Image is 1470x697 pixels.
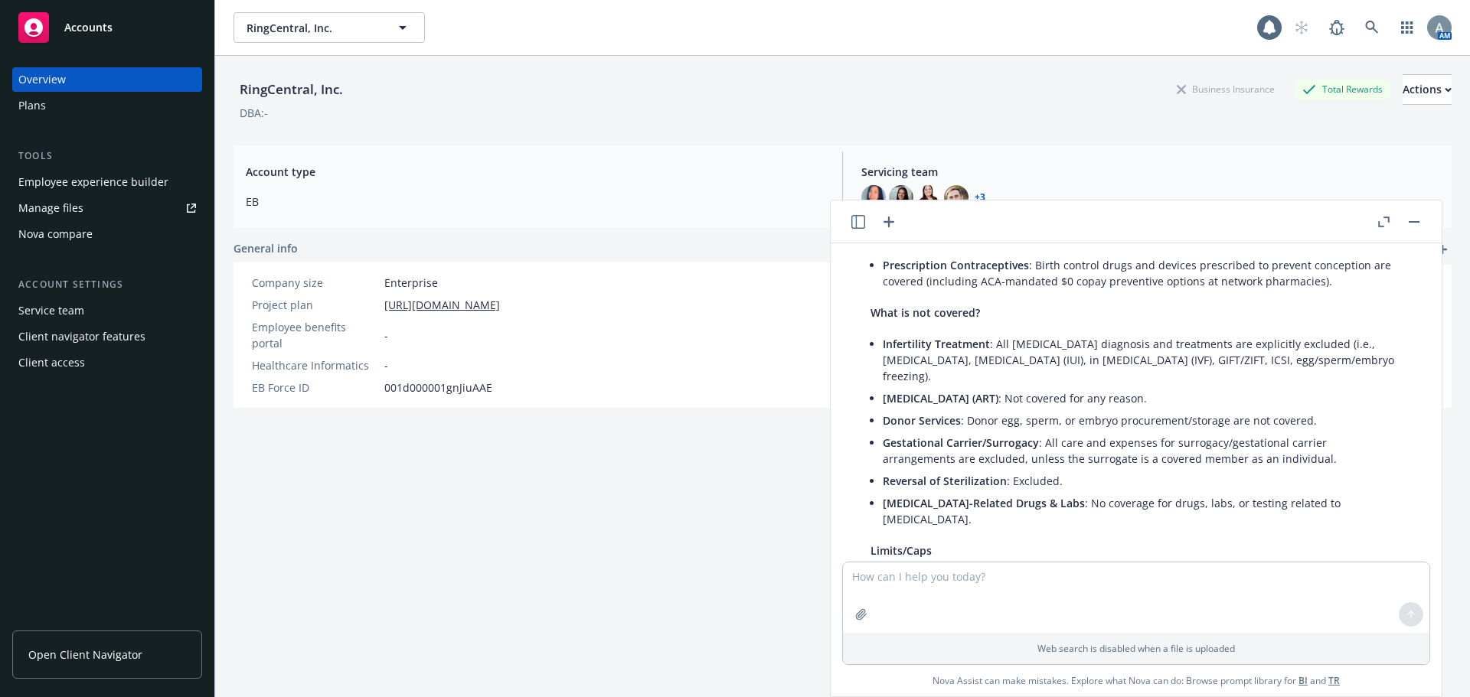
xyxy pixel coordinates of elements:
[252,357,378,373] div: Healthcare Informatics
[12,93,202,118] a: Plans
[64,21,113,34] span: Accounts
[883,254,1402,292] li: : Birth control drugs and devices prescribed to prevent conception are covered (including ACA-man...
[1392,12,1423,43] a: Switch app
[883,258,1029,272] span: Prescription Contraceptives
[18,67,66,92] div: Overview
[1286,12,1317,43] a: Start snowing
[18,93,46,118] div: Plans
[1295,80,1390,99] div: Total Rewards
[12,170,202,194] a: Employee experience builder
[883,391,998,405] span: [MEDICAL_DATA] (ART)
[852,642,1420,655] p: Web search is disabled when a file is uploaded
[1357,12,1387,43] a: Search
[246,164,824,180] span: Account type
[252,379,378,396] div: EB Force ID
[18,350,85,375] div: Client access
[916,185,941,210] img: photo
[247,20,379,36] span: RingCentral, Inc.
[1403,75,1452,104] div: Actions
[384,275,438,291] span: Enterprise
[18,196,83,220] div: Manage files
[871,543,932,558] span: Limits/Caps
[861,185,886,210] img: photo
[252,319,378,351] div: Employee benefits portal
[883,333,1402,387] li: : All [MEDICAL_DATA] diagnosis and treatments are explicitly excluded (i.e., [MEDICAL_DATA], [MED...
[861,164,1439,180] span: Servicing team
[18,298,84,323] div: Service team
[12,222,202,246] a: Nova compare
[234,12,425,43] button: RingCentral, Inc.
[384,357,388,373] span: -
[883,470,1402,492] li: : Excluded.
[12,196,202,220] a: Manage files
[1298,674,1308,687] a: BI
[12,277,202,292] div: Account settings
[889,185,913,210] img: photo
[12,324,202,349] a: Client navigator features
[1433,240,1452,259] a: add
[871,305,980,320] span: What is not covered?
[12,6,202,49] a: Accounts
[234,80,349,99] div: RingCentral, Inc.
[1427,15,1452,40] img: photo
[883,387,1402,409] li: : Not covered for any reason.
[12,350,202,375] a: Client access
[12,67,202,92] a: Overview
[18,222,93,246] div: Nova compare
[944,185,969,210] img: photo
[246,194,824,210] span: EB
[18,170,168,194] div: Employee experience builder
[883,496,1085,510] span: [MEDICAL_DATA]-Related Drugs & Labs
[883,337,990,351] span: Infertility Treatment
[234,240,298,256] span: General info
[12,148,202,164] div: Tools
[252,275,378,291] div: Company size
[18,324,145,349] div: Client navigator features
[252,297,378,313] div: Project plan
[1403,74,1452,105] button: Actions
[1169,80,1282,99] div: Business Insurance
[883,474,1007,488] span: Reversal of Sterilization
[883,432,1402,470] li: : All care and expenses for surrogacy/gestational carrier arrangements are excluded, unless the s...
[837,665,1436,696] span: Nova Assist can make mistakes. Explore what Nova can do: Browse prompt library for and
[384,327,388,344] span: -
[883,409,1402,432] li: : Donor egg, sperm, or embryo procurement/storage are not covered.
[12,298,202,323] a: Service team
[975,193,985,202] a: +3
[1321,12,1352,43] a: Report a Bug
[883,413,961,428] span: Donor Services
[240,105,268,121] div: DBA: -
[28,647,142,663] span: Open Client Navigator
[883,435,1039,450] span: Gestational Carrier/Surrogacy
[384,379,492,396] span: 001d000001gnJiuAAE
[883,492,1402,530] li: : No coverage for drugs, labs, or testing related to [MEDICAL_DATA].
[384,297,500,313] a: [URL][DOMAIN_NAME]
[1328,674,1340,687] a: TR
